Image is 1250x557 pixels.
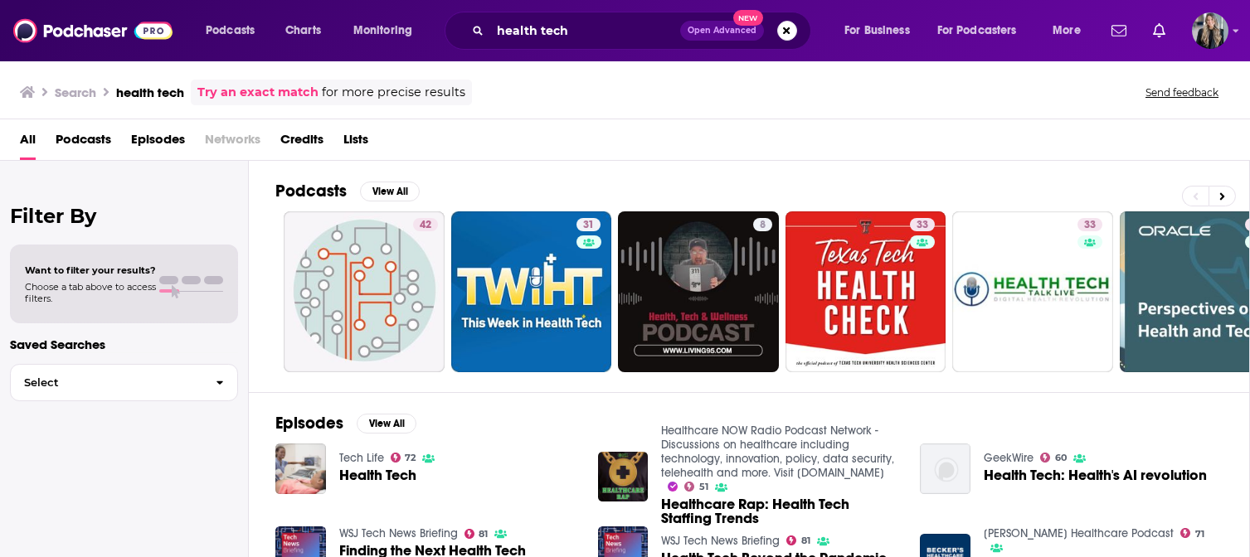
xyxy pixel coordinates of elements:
[1180,528,1204,538] a: 71
[984,451,1034,465] a: GeekWire
[56,126,111,160] a: Podcasts
[984,526,1174,540] a: Becker’s Healthcare Podcast
[952,211,1113,372] a: 33
[285,19,321,42] span: Charts
[920,443,970,494] img: Health Tech: Health's AI revolution
[13,15,173,46] img: Podchaser - Follow, Share and Rate Podcasts
[275,181,347,201] h2: Podcasts
[1053,19,1081,42] span: More
[275,17,331,44] a: Charts
[11,377,202,388] span: Select
[1192,12,1228,49] img: User Profile
[598,452,649,502] img: Healthcare Rap: Health Tech Staffing Trends
[984,468,1207,482] a: Health Tech: Health's AI revolution
[360,182,420,201] button: View All
[937,19,1017,42] span: For Podcasters
[10,204,238,228] h2: Filter By
[420,217,431,234] span: 42
[699,483,708,491] span: 51
[786,535,810,545] a: 81
[343,126,368,160] a: Lists
[464,529,489,539] a: 81
[1041,17,1102,44] button: open menu
[1146,17,1172,45] a: Show notifications dropdown
[688,27,756,35] span: Open Advanced
[1055,454,1067,462] span: 60
[833,17,931,44] button: open menu
[275,181,420,201] a: PodcastsView All
[661,534,780,548] a: WSJ Tech News Briefing
[10,364,238,401] button: Select
[131,126,185,160] a: Episodes
[460,12,827,50] div: Search podcasts, credits, & more...
[576,218,601,231] a: 31
[801,537,810,545] span: 81
[20,126,36,160] a: All
[322,83,465,102] span: for more precise results
[927,17,1041,44] button: open menu
[1192,12,1228,49] button: Show profile menu
[206,19,255,42] span: Podcasts
[583,217,594,234] span: 31
[342,17,434,44] button: open menu
[284,211,445,372] a: 42
[353,19,412,42] span: Monitoring
[1084,217,1096,234] span: 33
[25,281,156,304] span: Choose a tab above to access filters.
[25,264,156,276] span: Want to filter your results?
[194,17,276,44] button: open menu
[391,453,416,463] a: 72
[280,126,323,160] a: Credits
[275,443,326,494] img: Health Tech
[733,10,763,26] span: New
[786,211,946,372] a: 33
[680,21,764,41] button: Open AdvancedNew
[197,83,319,102] a: Try an exact match
[618,211,779,372] a: 8
[55,85,96,100] h3: Search
[917,217,928,234] span: 33
[760,217,766,234] span: 8
[661,497,900,526] a: Healthcare Rap: Health Tech Staffing Trends
[357,414,416,433] button: View All
[339,526,458,540] a: WSJ Tech News Briefing
[451,211,612,372] a: 31
[1192,12,1228,49] span: Logged in as MaggieWard
[1040,453,1067,463] a: 60
[116,85,184,100] h3: health tech
[1077,218,1102,231] a: 33
[490,17,680,44] input: Search podcasts, credits, & more...
[661,424,894,480] a: Healthcare NOW Radio Podcast Network - Discussions on healthcare including technology, innovation...
[339,468,416,482] a: Health Tech
[205,126,260,160] span: Networks
[1105,17,1133,45] a: Show notifications dropdown
[10,337,238,352] p: Saved Searches
[339,451,384,465] a: Tech Life
[753,218,772,231] a: 8
[844,19,910,42] span: For Business
[479,530,488,538] span: 81
[405,454,416,462] span: 72
[275,413,416,433] a: EpisodesView All
[1141,85,1223,99] button: Send feedback
[413,218,438,231] a: 42
[275,413,343,433] h2: Episodes
[910,218,935,231] a: 33
[684,482,708,492] a: 51
[1195,530,1204,538] span: 71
